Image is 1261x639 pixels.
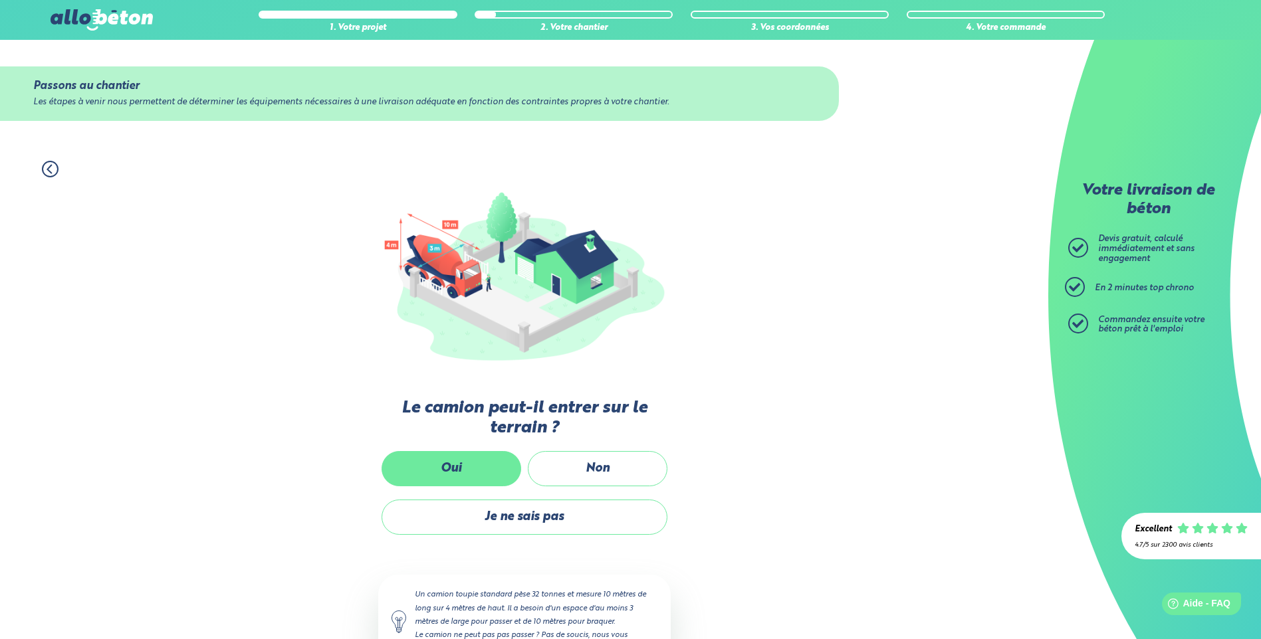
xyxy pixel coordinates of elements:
iframe: Help widget launcher [1143,587,1246,624]
div: 4.7/5 sur 2300 avis clients [1135,541,1248,549]
div: 4. Votre commande [907,23,1105,33]
span: Commandez ensuite votre béton prêt à l'emploi [1098,316,1204,334]
label: Je ne sais pas [382,500,667,535]
label: Oui [382,451,521,486]
div: Les étapes à venir nous permettent de déterminer les équipements nécessaires à une livraison adéq... [33,98,805,108]
span: En 2 minutes top chrono [1095,284,1194,292]
p: Votre livraison de béton [1072,182,1224,219]
div: Excellent [1135,525,1172,535]
div: 3. Vos coordonnées [691,23,889,33]
label: Le camion peut-il entrer sur le terrain ? [378,399,671,438]
span: Devis gratuit, calculé immédiatement et sans engagement [1098,234,1195,262]
img: allobéton [51,9,153,31]
div: 2. Votre chantier [475,23,673,33]
label: Non [528,451,667,486]
div: 1. Votre projet [259,23,457,33]
div: Passons au chantier [33,80,805,92]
